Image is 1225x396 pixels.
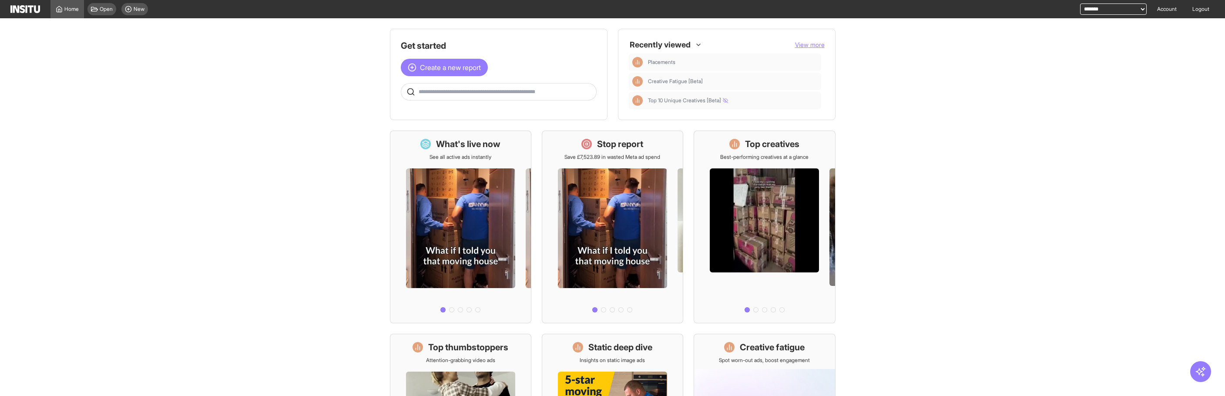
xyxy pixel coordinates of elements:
a: Top creativesBest-performing creatives at a glance [694,131,835,323]
h1: What's live now [436,138,500,150]
span: View more [795,41,825,48]
div: Insights [632,76,643,87]
img: Logo [10,5,40,13]
p: Best-performing creatives at a glance [720,154,809,161]
div: Insights [632,95,643,106]
span: Creative Fatigue [Beta] [648,78,703,85]
a: Stop reportSave £7,523.89 in wasted Meta ad spend [542,131,683,323]
span: Open [100,6,113,13]
h1: Get started [401,40,597,52]
span: Placements [648,59,675,66]
h1: Top thumbstoppers [428,341,508,353]
span: Placements [648,59,818,66]
p: Insights on static image ads [580,357,645,364]
span: Home [64,6,79,13]
span: Top 10 Unique Creatives [Beta] [648,97,728,104]
button: View more [795,40,825,49]
span: New [134,6,144,13]
div: Insights [632,57,643,67]
a: What's live nowSee all active ads instantly [390,131,531,323]
button: Create a new report [401,59,488,76]
p: Save £7,523.89 in wasted Meta ad spend [564,154,660,161]
h1: Static deep dive [588,341,652,353]
p: See all active ads instantly [430,154,491,161]
span: Creative Fatigue [Beta] [648,78,818,85]
h1: Stop report [597,138,643,150]
p: Attention-grabbing video ads [426,357,495,364]
h1: Top creatives [745,138,799,150]
span: Top 10 Unique Creatives [Beta] [648,97,818,104]
span: Create a new report [420,62,481,73]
